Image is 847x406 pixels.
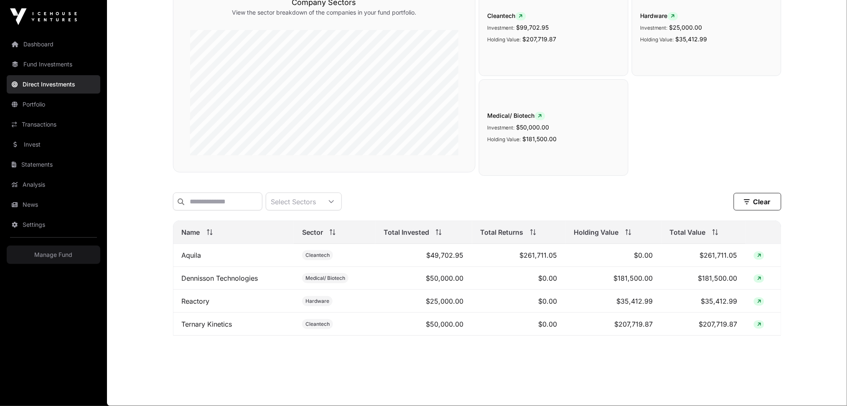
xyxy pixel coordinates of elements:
span: Cleantech [305,321,330,327]
span: Hardware [305,298,329,304]
span: $207,719.87 [523,36,557,43]
td: $50,000.00 [375,267,472,290]
td: $207,719.87 [661,313,746,336]
span: Hardware [641,12,773,20]
span: Investment: [641,25,668,31]
span: Holding Value: [488,36,521,43]
a: Reactory [182,297,210,305]
span: Cleantech [305,252,330,259]
span: Cleantech [488,12,620,20]
td: $0.00 [472,290,566,313]
a: Analysis [7,175,100,194]
span: Medical/ Biotech [488,112,620,120]
a: Direct Investments [7,75,100,94]
a: Dashboard [7,35,100,53]
a: Statements [7,155,100,174]
a: Transactions [7,115,100,134]
td: $261,711.05 [661,244,746,267]
a: Fund Investments [7,55,100,74]
td: $35,412.99 [661,290,746,313]
button: Clear [734,193,781,211]
td: $0.00 [472,313,566,336]
span: Investment: [488,124,515,131]
span: Total Returns [481,227,524,237]
span: Sector [302,227,323,237]
span: Total Invested [384,227,429,237]
span: Holding Value: [641,36,674,43]
span: Holding Value: [488,136,521,142]
span: Holding Value [574,227,619,237]
td: $0.00 [566,244,661,267]
span: $99,702.95 [516,24,549,31]
span: $50,000.00 [516,124,549,131]
a: Settings [7,216,100,234]
span: Total Value [670,227,706,237]
span: Investment: [488,25,515,31]
iframe: Chat Widget [805,366,847,406]
a: Dennisson Technologies [182,274,258,282]
span: Name [182,227,200,237]
span: $181,500.00 [523,135,557,142]
span: $25,000.00 [669,24,702,31]
td: $50,000.00 [375,313,472,336]
td: $181,500.00 [566,267,661,290]
span: $35,412.99 [676,36,707,43]
a: Aquila [182,251,201,259]
p: View the sector breakdown of the companies in your fund portfolio. [190,8,458,17]
td: $207,719.87 [566,313,661,336]
td: $35,412.99 [566,290,661,313]
a: Ternary Kinetics [182,320,232,328]
a: Manage Fund [7,246,100,264]
td: $261,711.05 [472,244,566,267]
a: Portfolio [7,95,100,114]
td: $25,000.00 [375,290,472,313]
td: $49,702.95 [375,244,472,267]
span: Medical/ Biotech [305,275,345,282]
img: Icehouse Ventures Logo [10,8,77,25]
td: $181,500.00 [661,267,746,290]
div: Select Sectors [266,193,321,210]
td: $0.00 [472,267,566,290]
a: News [7,195,100,214]
a: Invest [7,135,100,154]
